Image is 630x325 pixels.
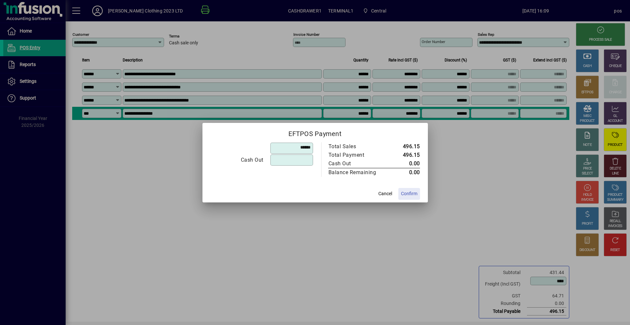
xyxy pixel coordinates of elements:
[211,156,263,164] div: Cash Out
[328,169,384,176] div: Balance Remaining
[390,151,420,159] td: 496.15
[390,142,420,151] td: 496.15
[328,151,390,159] td: Total Payment
[390,159,420,168] td: 0.00
[378,190,392,197] span: Cancel
[328,160,384,168] div: Cash Out
[202,123,428,142] h2: EFTPOS Payment
[401,190,417,197] span: Confirm
[328,142,390,151] td: Total Sales
[390,168,420,177] td: 0.00
[398,188,420,200] button: Confirm
[375,188,396,200] button: Cancel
